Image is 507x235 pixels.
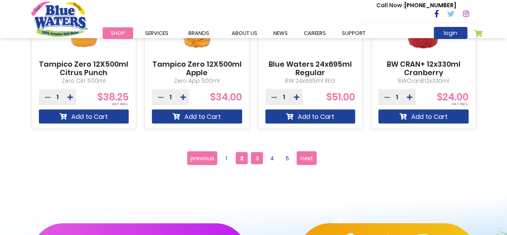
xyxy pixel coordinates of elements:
[111,29,125,37] span: Shop
[265,110,356,124] button: Add to Cart
[224,27,265,39] a: about us
[378,77,469,85] p: BWCranB12x330ml
[265,60,356,77] a: Blue Waters 24x695ml Regular
[97,90,129,104] span: $38.25
[31,1,87,37] a: store logo
[39,77,129,85] p: Zero Citr 500ml
[301,152,313,164] span: next
[437,90,469,104] span: $24.00
[236,152,248,164] span: 2
[376,1,404,9] span: Call Now :
[378,110,469,124] button: Add to Cart
[152,110,242,124] button: Add to Cart
[39,60,129,77] a: Tampico Zero 12X500ml Citrus Punch
[39,110,129,124] button: Add to Cart
[376,1,456,10] p: [PHONE_NUMBER]
[152,60,242,77] a: Tampico Zero 12X500ml Apple
[152,77,242,85] p: Zero App 500ml
[326,90,355,104] span: $51.00
[378,60,469,77] a: BW CRAN+ 12x330ml Cranberry
[266,152,278,164] a: 4
[145,29,168,37] span: Services
[434,27,467,39] a: login
[188,29,209,37] span: Brands
[334,27,374,39] a: support
[251,152,263,164] a: 3
[265,77,356,85] p: BW 24x695ml REG
[281,152,293,164] a: 5
[187,151,217,165] a: previous
[265,27,296,39] a: News
[220,152,232,164] a: 1
[190,152,214,164] span: previous
[297,151,317,165] a: next
[210,90,242,104] span: $34.00
[296,27,334,39] a: careers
